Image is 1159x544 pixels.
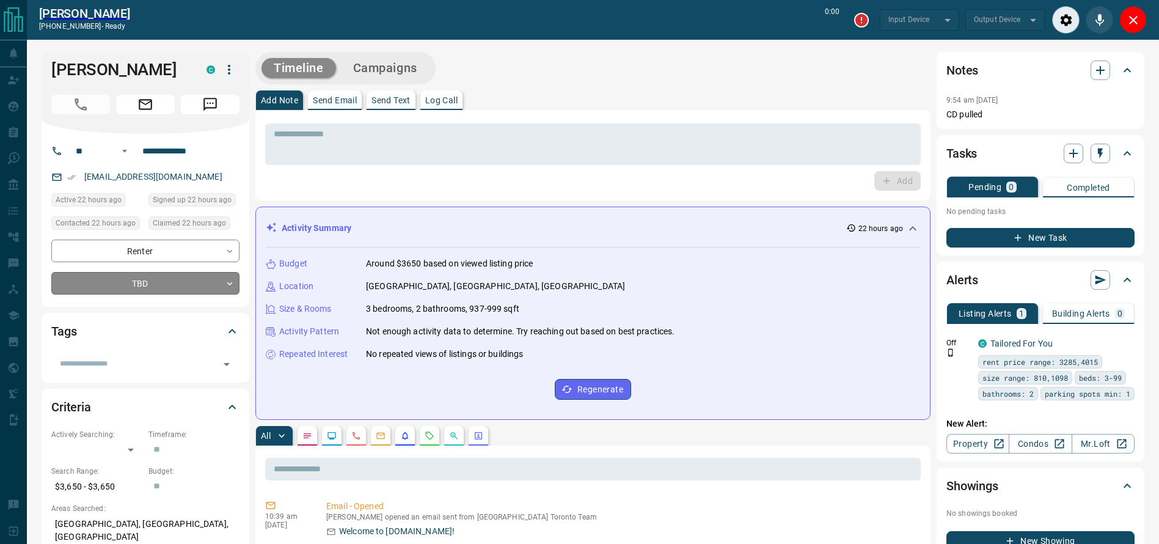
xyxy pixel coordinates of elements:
p: [PERSON_NAME] opened an email sent from [GEOGRAPHIC_DATA] Toronto Team [326,513,916,521]
div: Notes [946,56,1135,85]
p: Budget: [148,466,239,477]
p: Location [279,280,313,293]
p: 10:39 am [265,512,308,521]
button: Regenerate [555,379,631,400]
p: 0 [1117,309,1122,318]
svg: Agent Actions [473,431,483,441]
p: Send Text [371,96,411,105]
p: Size & Rooms [279,303,332,315]
p: $3,650 - $3,650 [51,477,142,497]
p: Not enough activity data to determine. Try reaching out based on best practices. [366,325,675,338]
div: Renter [51,240,239,262]
span: Email [116,95,175,114]
p: Activity Pattern [279,325,339,338]
p: Pending [968,183,1001,191]
p: Building Alerts [1052,309,1110,318]
div: Tue Sep 16 2025 [51,216,142,233]
p: Search Range: [51,466,142,477]
svg: Requests [425,431,434,441]
a: Tailored For You [990,339,1053,348]
p: Repeated Interest [279,348,348,361]
button: Timeline [261,58,336,78]
div: Tags [51,317,239,346]
div: Close [1119,6,1147,34]
span: beds: 3-99 [1079,372,1122,384]
span: rent price range: 3285,4015 [982,356,1098,368]
h2: Criteria [51,397,91,417]
span: Signed up 22 hours ago [153,194,232,206]
p: Log Call [425,96,458,105]
button: New Task [946,228,1135,248]
p: 22 hours ago [858,223,903,234]
span: Active 22 hours ago [56,194,122,206]
p: Actively Searching: [51,429,142,440]
p: 3 bedrooms, 2 bathrooms, 937-999 sqft [366,303,519,315]
a: Mr.Loft [1072,434,1135,454]
p: 0:00 [825,6,839,34]
svg: Opportunities [449,431,459,441]
p: No showings booked [946,508,1135,519]
p: All [261,432,271,440]
p: [PHONE_NUMBER] - [39,21,130,32]
p: Areas Searched: [51,503,239,514]
svg: Listing Alerts [400,431,410,441]
button: Campaigns [341,58,430,78]
span: bathrooms: 2 [982,388,1034,400]
span: parking spots min: 1 [1045,388,1130,400]
div: Tue Sep 16 2025 [148,193,239,210]
h2: Tags [51,322,76,341]
div: TBD [51,272,239,295]
div: Tue Sep 16 2025 [148,216,239,233]
p: Activity Summary [282,222,351,235]
p: Off [946,337,971,348]
div: Audio Settings [1052,6,1080,34]
p: Email - Opened [326,500,916,513]
div: Mute [1086,6,1113,34]
h2: Notes [946,61,978,80]
p: 9:54 am [DATE] [946,96,998,105]
svg: Email Verified [67,173,76,182]
p: [GEOGRAPHIC_DATA], [GEOGRAPHIC_DATA], [GEOGRAPHIC_DATA] [366,280,625,293]
p: Timeframe: [148,429,239,440]
h2: Tasks [946,144,977,163]
div: Activity Summary22 hours ago [266,217,920,240]
p: 1 [1019,309,1024,318]
p: New Alert: [946,417,1135,430]
p: Around $3650 based on viewed listing price [366,257,533,270]
svg: Calls [351,431,361,441]
div: Alerts [946,265,1135,295]
a: [EMAIL_ADDRESS][DOMAIN_NAME] [84,172,222,182]
div: Tue Sep 16 2025 [51,193,142,210]
span: Contacted 22 hours ago [56,217,136,229]
p: No repeated views of listings or buildings [366,348,524,361]
span: size range: 810,1098 [982,372,1068,384]
svg: Lead Browsing Activity [327,431,337,441]
div: Criteria [51,392,239,422]
h2: Alerts [946,270,978,290]
p: [DATE] [265,521,308,529]
span: ready [105,22,126,31]
button: Open [117,144,132,158]
div: condos.ca [207,65,215,74]
h1: [PERSON_NAME] [51,60,188,79]
p: Add Note [261,96,298,105]
svg: Emails [376,431,386,441]
span: Call [51,95,110,114]
div: Tasks [946,139,1135,168]
p: No pending tasks [946,202,1135,221]
p: Send Email [313,96,357,105]
svg: Notes [302,431,312,441]
span: Claimed 22 hours ago [153,217,226,229]
div: condos.ca [978,339,987,348]
div: Showings [946,471,1135,501]
button: Open [218,356,235,373]
a: Property [946,434,1009,454]
p: Welcome to [DOMAIN_NAME]! [339,525,455,538]
svg: Push Notification Only [946,348,955,357]
p: CD pulled [946,108,1135,121]
a: [PERSON_NAME] [39,6,130,21]
p: Listing Alerts [959,309,1012,318]
p: Budget [279,257,307,270]
p: 0 [1009,183,1014,191]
